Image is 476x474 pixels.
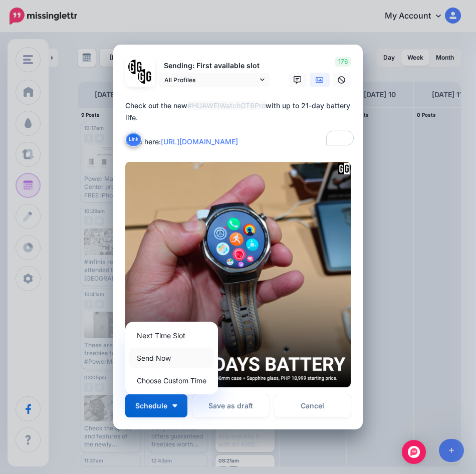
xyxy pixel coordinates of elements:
div: Schedule [125,322,218,394]
p: Sending: First available slot [159,60,270,72]
img: 5GW7DKG1RFX8WRA1PQXLRODQF9W8CLVB.png [125,162,351,387]
img: arrow-down-white.png [172,404,177,407]
button: Link [125,132,142,147]
img: 353459792_649996473822713_4483302954317148903_n-bsa138318.png [128,60,143,74]
a: Send Now [129,348,214,368]
button: Save as draft [192,394,269,417]
a: Cancel [274,394,351,417]
button: Schedule [125,394,187,417]
a: All Profiles [159,73,270,87]
textarea: To enrich screen reader interactions, please activate Accessibility in Grammarly extension settings [125,100,356,148]
div: Check out the new with up to 21-day battery life. Read here: [125,100,356,148]
a: Choose Custom Time [129,371,214,390]
div: Open Intercom Messenger [402,440,426,464]
span: 176 [335,57,351,67]
span: All Profiles [164,75,258,85]
a: Next Time Slot [129,326,214,345]
img: JT5sWCfR-79925.png [138,69,152,84]
span: Schedule [135,402,167,409]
